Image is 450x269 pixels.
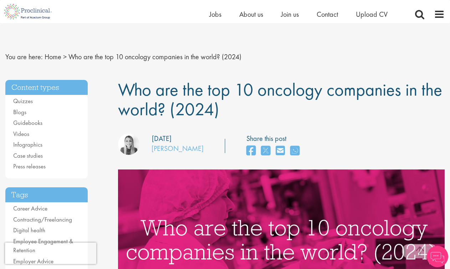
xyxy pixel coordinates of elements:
[13,119,42,127] a: Guidebooks
[13,237,73,254] a: Employee Engagement & Retention
[5,80,88,95] h3: Content types
[152,144,204,153] a: [PERSON_NAME]
[209,10,221,19] a: Jobs
[246,143,256,159] a: share on facebook
[63,52,67,61] span: >
[13,152,43,159] a: Case studies
[45,52,61,61] a: breadcrumb link
[68,52,241,61] span: Who are the top 10 oncology companies in the world? (2024)
[13,108,26,116] a: Blogs
[118,133,139,155] img: Hannah Burke
[290,143,300,159] a: share on whats app
[13,130,29,138] a: Videos
[13,226,45,234] a: Digital health
[5,243,96,264] iframe: reCAPTCHA
[118,78,442,121] span: Who are the top 10 oncology companies in the world? (2024)
[13,215,72,223] a: Contracting/Freelancing
[246,133,303,144] label: Share this post
[5,52,43,61] span: You are here:
[276,143,285,159] a: share on email
[13,162,46,170] a: Press releases
[356,10,388,19] a: Upload CV
[261,143,270,159] a: share on twitter
[152,133,172,144] div: [DATE]
[281,10,299,19] a: Join us
[13,141,42,148] a: Infographics
[13,97,33,105] a: Quizzes
[13,257,53,265] a: Employer Advice
[239,10,263,19] a: About us
[317,10,338,19] a: Contact
[13,204,47,212] a: Career Advice
[427,246,448,267] img: Chatbot
[5,187,88,203] h3: Tags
